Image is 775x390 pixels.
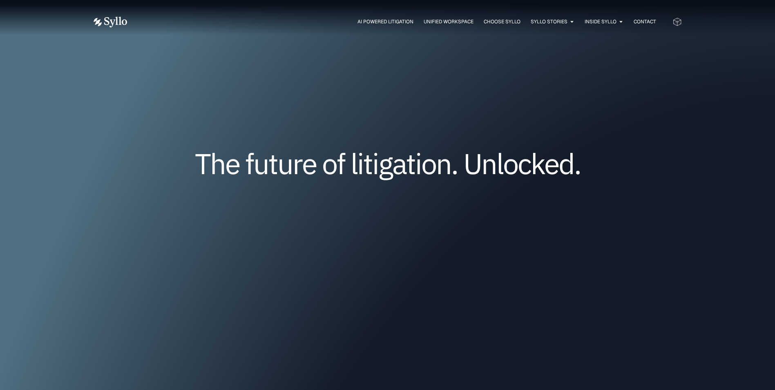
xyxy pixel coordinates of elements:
nav: Menu [143,18,656,26]
a: Inside Syllo [585,18,616,25]
h1: The future of litigation. Unlocked. [143,150,633,177]
a: Choose Syllo [484,18,520,25]
img: Vector [94,17,127,27]
a: Unified Workspace [424,18,473,25]
a: AI Powered Litigation [357,18,413,25]
div: Menu Toggle [143,18,656,26]
a: Contact [634,18,656,25]
a: Syllo Stories [531,18,567,25]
